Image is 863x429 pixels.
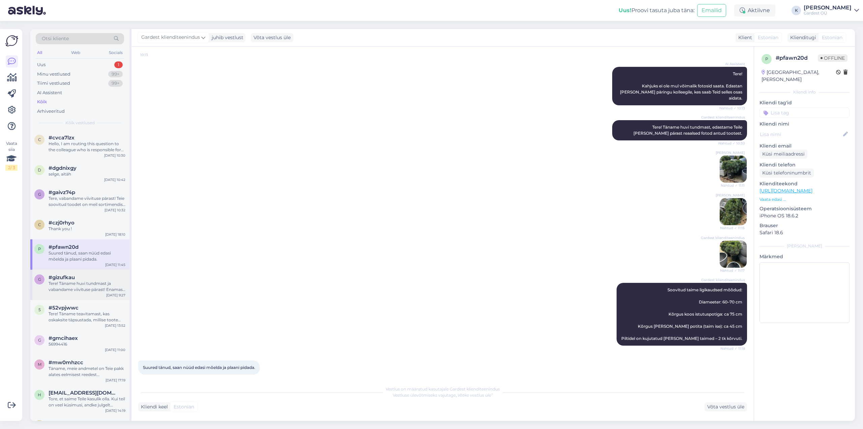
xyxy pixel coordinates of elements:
[393,393,493,398] span: Vestluse ülevõtmiseks vajutage
[38,222,41,227] span: c
[38,192,41,197] span: g
[114,61,123,68] div: 1
[38,307,41,312] span: 5
[174,403,194,410] span: Estonian
[49,135,75,141] span: #cvca7lzx
[620,71,743,101] span: Tere! Kahjuks ei ole mul võimalik fotosid saata. Edastan [PERSON_NAME] päringu kolleegile, kes sa...
[701,115,745,120] span: Gardest klienditeenindus
[38,277,41,282] span: g
[38,362,41,367] span: m
[106,378,125,383] div: [DATE] 17:19
[720,241,747,268] img: Attachment
[37,61,46,68] div: Uus
[792,6,801,15] div: K
[719,106,745,111] span: Nähtud ✓ 10:13
[804,5,852,10] div: [PERSON_NAME]
[760,212,850,219] p: iPhone OS 18.6.2
[760,196,850,203] p: Vaata edasi ...
[765,56,768,61] span: p
[37,99,47,105] div: Kõik
[108,71,123,78] div: 99+
[49,420,76,426] span: #c8xz5ofk
[140,52,166,57] span: 10:13
[49,165,77,171] span: #dgdnixgy
[720,156,747,183] img: Attachment
[38,246,41,251] span: p
[5,140,18,171] div: Vaata siia
[105,208,125,213] div: [DATE] 10:32
[720,198,747,225] img: Attachment
[760,99,850,106] p: Kliendi tag'id
[719,268,745,273] span: Nähtud ✓ 11:17
[108,48,124,57] div: Socials
[105,347,125,352] div: [DATE] 11:00
[49,141,125,153] div: Hello, I am routing this question to the colleague who is responsible for this topic. The reply m...
[760,205,850,212] p: Operatsioonisüsteem
[718,141,745,146] span: Nähtud ✓ 10:30
[49,359,83,366] span: #mw0mhzcc
[251,33,293,42] div: Võta vestlus üle
[619,7,631,14] b: Uus!
[49,189,75,195] span: #gaivz74p
[822,34,842,41] span: Estonian
[760,168,814,178] div: Küsi telefoninumbrit
[760,188,812,194] a: [URL][DOMAIN_NAME]
[105,232,125,237] div: [DATE] 18:10
[760,108,850,118] input: Lisa tag
[49,366,125,378] div: Täname, meie andmetel on Teie pakk alates eelmisest reedest pakiautomaadis ootel. Palun edastage ...
[760,120,850,128] p: Kliendi nimi
[49,396,125,408] div: Tore, et saime Teile kasulik olla. Kui teil on veel küsimusi, andke julgelt [PERSON_NAME] aitame ...
[760,243,850,249] div: [PERSON_NAME]
[760,89,850,95] div: Kliendi info
[818,54,847,62] span: Offline
[70,48,82,57] div: Web
[787,34,816,41] div: Klienditugi
[209,34,243,41] div: juhib vestlust
[633,125,743,136] span: Tere! Täname huvi tundmast, edastame Teile [PERSON_NAME] pärast reaalsed fotod antud tootest.
[619,6,694,15] div: Proovi tasuta juba täna:
[758,34,778,41] span: Estonian
[138,403,168,410] div: Kliendi keel
[143,365,255,370] span: Suured tänud, saan nüüd edasi mõelda ja plaani pidada.
[38,167,41,172] span: d
[49,274,75,280] span: #gizufkau
[720,346,745,351] span: Nähtud ✓ 11:18
[106,293,125,298] div: [DATE] 9:27
[140,375,166,380] span: 11:45
[760,142,850,150] p: Kliendi email
[719,183,745,188] span: Nähtud ✓ 11:11
[42,35,69,42] span: Otsi kliente
[65,120,95,126] span: Kõik vestlused
[49,335,78,341] span: #gmcihaex
[49,171,125,177] div: selge, aitäh
[760,131,842,138] input: Lisa nimi
[108,80,123,87] div: 99+
[49,244,79,250] span: #pfawn20d
[37,80,70,87] div: Tiimi vestlused
[716,150,745,155] span: [PERSON_NAME]
[804,10,852,16] div: Gardest OÜ
[621,287,742,341] span: Soovitud taime ligikaudsed mõõdud: Diameeter: 60–70 cm Kõrgus koos istutuspotiga: ca 75 cm Kõrgus...
[760,222,850,229] p: Brauser
[49,220,75,226] span: #czj0rhyo
[49,311,125,323] div: Tere! Täname teavitamast, kas oskaksite täpsustada, millise toote otsingul Teil kuvab nii.
[701,235,745,240] span: Gardest klienditeenindus
[49,305,79,311] span: #52vpjwwc
[760,150,807,159] div: Küsi meiliaadressi
[762,69,836,83] div: [GEOGRAPHIC_DATA], [PERSON_NAME]
[141,34,200,41] span: Gardest klienditeenindus
[804,5,859,16] a: [PERSON_NAME]Gardest OÜ
[736,34,752,41] div: Klient
[105,408,125,413] div: [DATE] 14:19
[105,262,125,267] div: [DATE] 11:45
[49,226,125,232] div: Thank you !
[37,71,70,78] div: Minu vestlused
[760,229,850,236] p: Safari 18.6
[104,153,125,158] div: [DATE] 10:30
[720,61,745,66] span: AI Assistent
[734,4,775,17] div: Aktiivne
[49,280,125,293] div: Tere! Täname huvi tundmast ja vabandame viivituse pärast! Enamasti on tootel tarneaeg 3-7 päeva. ...
[49,195,125,208] div: Tere, vabandame viivituse pärast! Teie soovitud toodet on meil sortimendis olemas. Valikuga saate...
[760,180,850,187] p: Klienditeekond
[49,341,125,347] div: 56994416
